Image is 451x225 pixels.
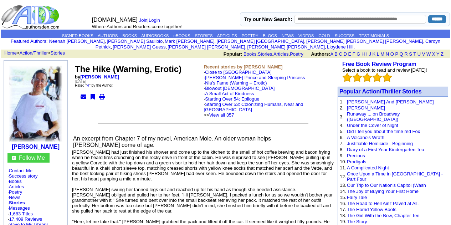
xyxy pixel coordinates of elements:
a: [PERSON_NAME] [PERSON_NAME] [247,44,325,50]
font: , , , , , , , , , , [49,39,440,50]
img: gc.jpg [12,156,16,160]
a: X [432,51,435,57]
label: Try our New Search: [244,16,292,22]
font: 6. [340,135,344,140]
a: Precious [347,153,365,158]
a: AUTHORS [98,34,118,38]
a: Home [4,50,17,56]
a: S [409,51,412,57]
b: Authors: [311,51,330,57]
a: Under the Cover of Night [347,123,398,128]
a: Messages [9,205,30,211]
font: · [7,205,30,211]
a: Blowout [DEMOGRAPHIC_DATA] [205,86,275,91]
font: i [112,45,113,49]
font: 19. [340,219,346,224]
b: Popular: [224,51,242,57]
a: eBOOKS [173,34,190,38]
a: POETRY [242,34,258,38]
a: The Joy of Buying Your First Home [347,189,419,194]
font: 3. [340,114,344,119]
font: > > [2,50,65,56]
font: 16. [340,201,346,206]
font: i [326,45,327,49]
a: R [404,51,408,57]
font: 8. [340,147,344,152]
a: Q [399,51,403,57]
a: [PERSON_NAME] [PERSON_NAME] [PERSON_NAME] [306,39,423,44]
font: · [204,86,303,118]
img: bigemptystars.png [363,73,372,82]
a: AUDIOBOOKS [141,34,169,38]
font: 18. [340,213,346,218]
a: VIDEOS [298,34,314,38]
img: bigemptystars.png [343,73,352,82]
a: Did I tell you about the time red Fox [347,129,420,134]
font: 1. [340,99,344,104]
font: i [164,40,165,44]
font: · [204,70,305,118]
a: B [334,51,338,57]
a: 1,683 Titles [9,211,33,216]
a: Articles [273,51,289,57]
img: 3918.JPG [9,66,62,142]
font: i [306,40,306,44]
font: 4. [340,123,344,128]
a: [PERSON_NAME] Saulibio [107,39,163,44]
font: 17. [340,207,346,212]
a: [PERSON_NAME] [12,144,60,150]
a: Books [9,179,22,184]
a: Join [139,17,148,23]
font: · [204,91,303,118]
a: H [362,51,365,57]
a: Our Trip to Our Nation's Capitol (Wash [347,183,426,188]
a: Diary of a First Year Kindergarten Tea [347,147,424,152]
a: GOLD [318,34,330,38]
a: The Story [347,219,367,224]
a: STORIES [195,34,212,38]
a: L [377,51,379,57]
a: SUCCESS [335,34,355,38]
font: 14. [340,189,346,194]
font: The Hike (Warning, Erotic) [75,64,181,74]
a: U [417,51,421,57]
a: Z [441,51,444,57]
a: Follow Me [19,155,45,161]
a: A Volcano's Wrath [347,135,384,140]
font: [DOMAIN_NAME] [92,17,138,23]
a: Action/Thriller [20,50,48,56]
a: Poetry [9,189,22,195]
a: 17,409 Reviews [9,216,42,222]
font: i [246,45,247,49]
a: Once Upon a Time in [GEOGRAPHIC_DATA] - Part Four [347,171,443,182]
a: [PERSON_NAME] Guess [113,44,165,50]
font: i [167,45,168,49]
a: A Small Act of Kindness [205,91,254,96]
font: : [11,39,47,44]
a: F [353,51,355,57]
a: G [357,51,360,57]
a: The Road to Hell Ain't Paved at All. [347,201,419,206]
a: Mark [PERSON_NAME] [165,39,214,44]
a: Caroyn Pethick [96,39,440,50]
b: by [75,74,119,80]
a: Success story [9,173,38,179]
font: 7. [340,141,344,146]
font: i [106,40,107,44]
a: E [348,51,351,57]
a: A Complicated Night [347,165,389,170]
a: View all 357 [209,112,234,118]
a: Lloydene Hill [327,44,353,50]
img: logo_ad.gif [1,5,61,30]
a: Starting Over 53: Colonizing Humans, Near and [GEOGRAPHIC_DATA] [204,102,303,112]
a: [PERSON_NAME] [347,105,385,111]
a: [PERSON_NAME] Prince and Sleeping Princess [205,75,305,80]
a: Books [244,51,256,57]
font: An excerpt from Chapter 7 of my novel, American Mole. An older woman helps [PERSON_NAME] come of ... [73,135,271,148]
a: P [395,51,398,57]
font: Rated " " by the Author. [75,83,113,87]
font: Popular Action/Thriller Stories [339,88,422,94]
